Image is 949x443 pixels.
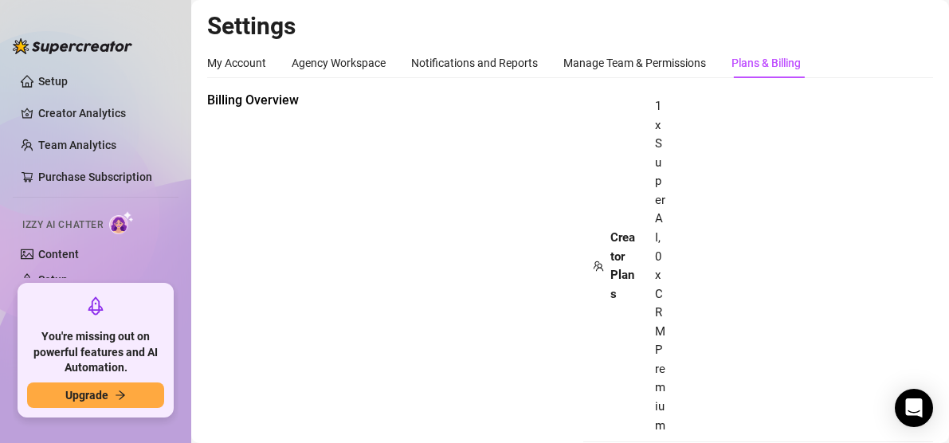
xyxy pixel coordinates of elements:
span: Izzy AI Chatter [22,218,103,233]
div: Notifications and Reports [411,54,538,72]
a: Team Analytics [38,139,116,151]
img: logo-BBDzfeDw.svg [13,38,132,54]
div: Plans & Billing [731,54,801,72]
a: Setup [38,273,68,286]
strong: Creator Plans [610,230,635,301]
span: You're missing out on powerful features and AI Automation. [27,329,164,376]
span: rocket [86,296,105,316]
div: My Account [207,54,266,72]
a: Purchase Subscription [38,164,166,190]
div: Open Intercom Messenger [895,389,933,427]
div: Agency Workspace [292,54,386,72]
button: Upgradearrow-right [27,382,164,408]
a: Creator Analytics [38,100,166,126]
a: Setup [38,75,68,88]
span: team [593,261,604,272]
span: Upgrade [65,389,108,402]
span: arrow-right [115,390,126,401]
h2: Settings [207,11,933,41]
span: Billing Overview [207,91,475,110]
span: 1 x Super AI, 0 x CRM Premium [655,99,665,433]
img: AI Chatter [109,211,134,234]
div: Manage Team & Permissions [563,54,706,72]
a: Content [38,248,79,261]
